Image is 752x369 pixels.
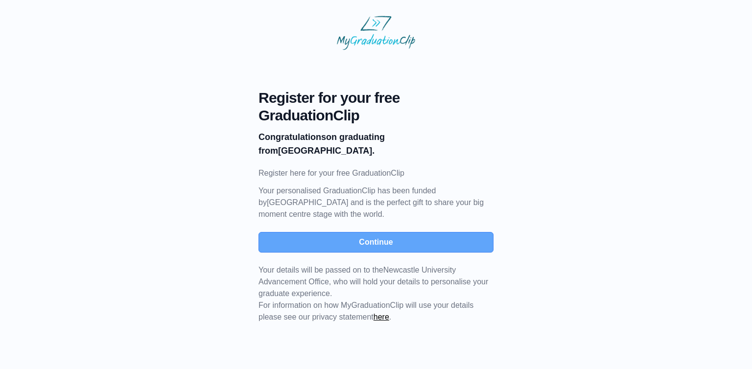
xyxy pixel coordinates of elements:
[258,266,456,286] span: Newcastle University Advancement Office
[258,167,493,179] p: Register here for your free GraduationClip
[258,107,493,124] span: GraduationClip
[374,313,389,321] a: here
[258,185,493,220] p: Your personalised GraduationClip has been funded by [GEOGRAPHIC_DATA] and is the perfect gift to ...
[258,266,488,321] span: For information on how MyGraduationClip will use your details please see our privacy statement .
[337,16,415,50] img: MyGraduationClip
[258,266,488,298] span: Your details will be passed on to the , who will hold your details to personalise your graduate e...
[258,130,493,158] p: on graduating from [GEOGRAPHIC_DATA].
[258,232,493,253] button: Continue
[258,132,326,142] b: Congratulations
[258,89,493,107] span: Register for your free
